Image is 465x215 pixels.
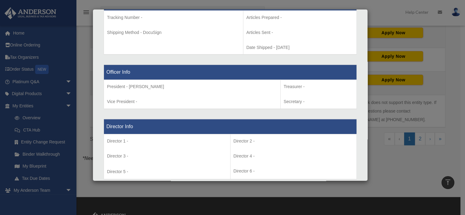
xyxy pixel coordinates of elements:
[234,137,354,145] p: Director 2 -
[246,14,353,21] p: Articles Prepared -
[284,98,353,106] p: Secretary -
[104,65,357,80] th: Officer Info
[107,29,240,36] p: Shipping Method - DocuSign
[107,152,227,160] p: Director 3 -
[234,167,354,175] p: Director 6 -
[234,152,354,160] p: Director 4 -
[107,98,277,106] p: Vice President -
[104,119,357,134] th: Director Info
[284,83,353,91] p: Treasurer -
[107,137,227,145] p: Director 1 -
[246,44,353,51] p: Date Shipped - [DATE]
[107,83,277,91] p: President - [PERSON_NAME]
[107,14,240,21] p: Tracking Number -
[104,134,231,179] td: Director 5 -
[246,29,353,36] p: Articles Sent -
